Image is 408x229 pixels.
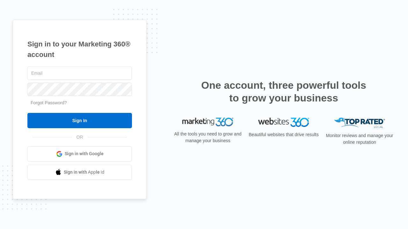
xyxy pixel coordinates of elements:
[182,118,233,127] img: Marketing 360
[27,39,132,60] h1: Sign in to your Marketing 360® account
[172,131,244,144] p: All the tools you need to grow and manage your business
[258,118,309,127] img: Websites 360
[334,118,385,128] img: Top Rated Local
[27,113,132,128] input: Sign In
[31,100,67,105] a: Forgot Password?
[64,169,105,176] span: Sign in with Apple Id
[65,150,104,157] span: Sign in with Google
[27,146,132,162] a: Sign in with Google
[72,134,88,141] span: OR
[27,66,132,80] input: Email
[199,79,368,104] h2: One account, three powerful tools to grow your business
[27,165,132,180] a: Sign in with Apple Id
[324,132,395,146] p: Monitor reviews and manage your online reputation
[248,131,319,138] p: Beautiful websites that drive results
